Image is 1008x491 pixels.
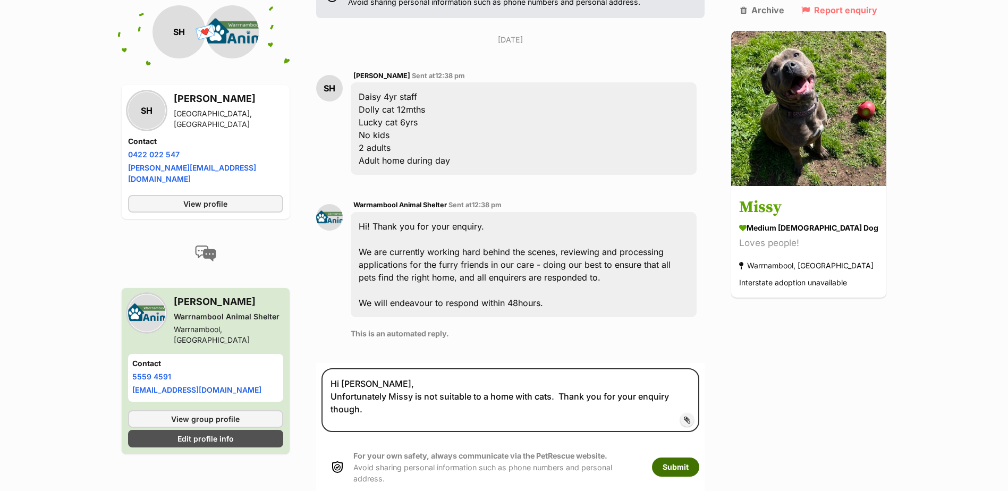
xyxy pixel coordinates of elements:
span: 12:38 pm [472,201,502,209]
a: Report enquiry [801,5,877,15]
a: [EMAIL_ADDRESS][DOMAIN_NAME] [132,385,261,394]
p: This is an automated reply. [351,328,697,339]
span: Warrnambool Animal Shelter [353,201,447,209]
a: 5559 4591 [132,372,171,381]
h4: Contact [132,358,279,369]
span: 12:38 pm [435,72,465,80]
a: [PERSON_NAME][EMAIL_ADDRESS][DOMAIN_NAME] [128,163,256,183]
span: [PERSON_NAME] [353,72,410,80]
h4: Contact [128,136,284,147]
a: Archive [740,5,784,15]
div: Warrnambool, [GEOGRAPHIC_DATA] [174,324,284,345]
div: Warrnambool Animal Shelter [174,311,284,322]
span: View group profile [171,413,240,425]
button: Submit [652,458,699,477]
div: SH [128,92,165,129]
span: Edit profile info [177,433,234,444]
a: Edit profile info [128,430,284,447]
h3: Missy [739,196,878,220]
a: Missy medium [DEMOGRAPHIC_DATA] Dog Loves people! Warrnambool, [GEOGRAPHIC_DATA] Interstate adopt... [731,188,886,298]
div: [GEOGRAPHIC_DATA], [GEOGRAPHIC_DATA] [174,108,284,130]
div: Hi! Thank you for your enquiry. We are currently working hard behind the scenes, reviewing and pr... [351,212,697,317]
img: Warrnambool Animal Shelter profile pic [206,5,259,58]
div: medium [DEMOGRAPHIC_DATA] Dog [739,223,878,234]
h3: [PERSON_NAME] [174,91,284,106]
div: Warrnambool, [GEOGRAPHIC_DATA] [739,259,874,273]
p: [DATE] [316,34,705,45]
a: 0422 022 547 [128,150,180,159]
div: Loves people! [739,236,878,251]
span: Interstate adoption unavailable [739,278,847,287]
a: View profile [128,195,284,213]
p: Avoid sharing personal information such as phone numbers and personal address. [353,450,641,484]
div: SH [153,5,206,58]
img: conversation-icon-4a6f8262b818ee0b60e3300018af0b2d0b884aa5de6e9bcb8d3d4eeb1a70a7c4.svg [195,245,216,261]
span: View profile [183,198,227,209]
div: SH [316,75,343,101]
img: Missy [731,31,886,186]
span: Sent at [448,201,502,209]
img: Warrnambool Animal Shelter profile pic [316,204,343,231]
span: Sent at [412,72,465,80]
img: Warrnambool Animal Shelter profile pic [128,294,165,332]
a: View group profile [128,410,284,428]
div: Daisy 4yr staff Dolly cat 12mths Lucky cat 6yrs No kids 2 adults Adult home during day [351,82,697,175]
h3: [PERSON_NAME] [174,294,284,309]
strong: For your own safety, always communicate via the PetRescue website. [353,451,607,460]
span: 💌 [194,21,218,44]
